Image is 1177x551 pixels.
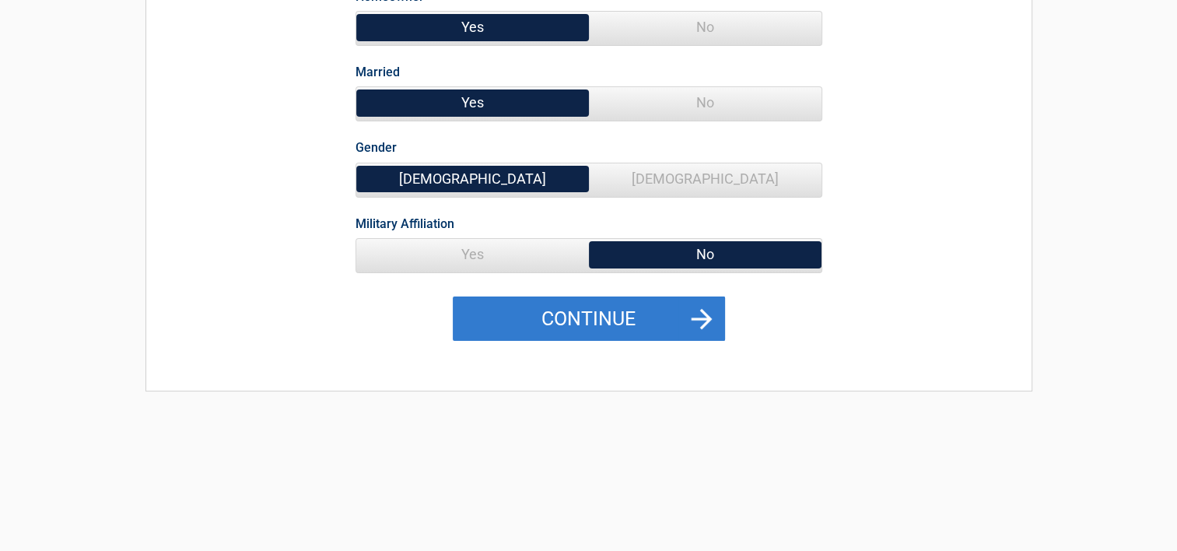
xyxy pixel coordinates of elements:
[589,12,821,43] span: No
[589,239,821,270] span: No
[356,61,400,82] label: Married
[356,239,589,270] span: Yes
[356,87,589,118] span: Yes
[453,297,725,342] button: Continue
[589,163,821,195] span: [DEMOGRAPHIC_DATA]
[356,137,397,158] label: Gender
[356,12,589,43] span: Yes
[589,87,821,118] span: No
[356,163,589,195] span: [DEMOGRAPHIC_DATA]
[356,213,454,234] label: Military Affiliation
